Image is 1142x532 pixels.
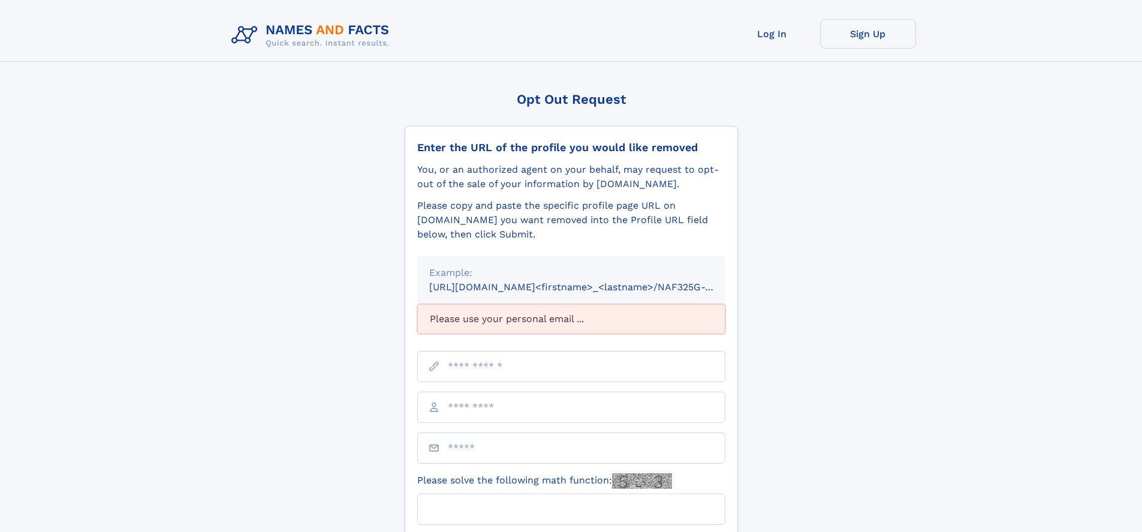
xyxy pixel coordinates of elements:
div: Enter the URL of the profile you would like removed [417,141,725,154]
div: Example: [429,266,713,280]
a: Log In [724,19,820,49]
small: [URL][DOMAIN_NAME]<firstname>_<lastname>/NAF325G-xxxxxxxx [429,281,748,293]
div: Opt Out Request [405,92,738,107]
label: Please solve the following math function: [417,473,672,489]
div: Please copy and paste the specific profile page URL on [DOMAIN_NAME] you want removed into the Pr... [417,199,725,242]
div: You, or an authorized agent on your behalf, may request to opt-out of the sale of your informatio... [417,163,725,191]
div: Please use your personal email ... [417,304,725,334]
img: Logo Names and Facts [227,19,399,52]
a: Sign Up [820,19,916,49]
